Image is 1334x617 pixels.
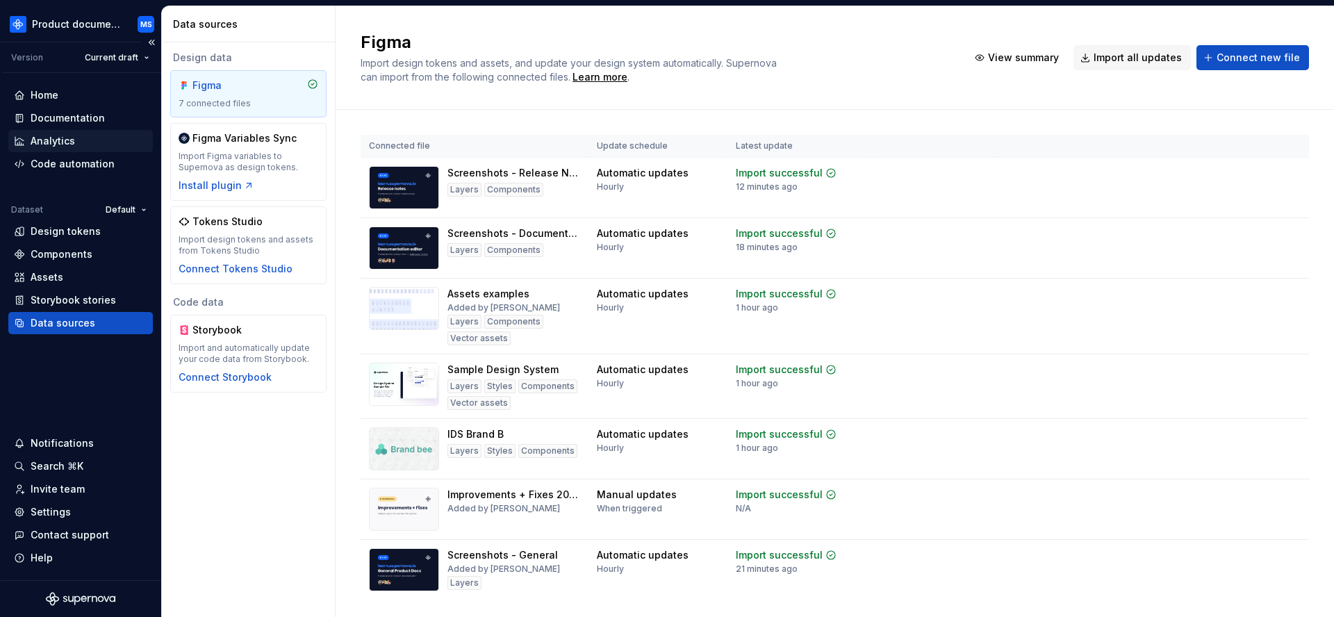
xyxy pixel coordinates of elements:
[192,79,259,92] div: Figma
[484,379,516,393] div: Styles
[3,9,158,39] button: Product documentationMS
[597,427,689,441] div: Automatic updates
[597,488,677,502] div: Manual updates
[1073,45,1191,70] button: Import all updates
[597,443,624,454] div: Hourly
[31,316,95,330] div: Data sources
[192,131,297,145] div: Figma Variables Sync
[140,19,152,30] div: MS
[447,363,559,377] div: Sample Design System
[597,548,689,562] div: Automatic updates
[736,166,823,180] div: Import successful
[447,287,529,301] div: Assets examples
[447,166,580,180] div: Screenshots - Release Notes
[11,204,43,215] div: Dataset
[573,70,627,84] a: Learn more
[447,243,481,257] div: Layers
[31,111,105,125] div: Documentation
[597,378,624,389] div: Hourly
[988,51,1059,65] span: View summary
[447,488,580,502] div: Improvements + Fixes 2025
[447,444,481,458] div: Layers
[179,179,254,192] button: Install plugin
[31,459,83,473] div: Search ⌘K
[179,151,318,173] div: Import Figma variables to Supernova as design tokens.
[447,576,481,590] div: Layers
[361,57,780,83] span: Import design tokens and assets, and update your design system automatically. Supernova can impor...
[736,378,778,389] div: 1 hour ago
[597,563,624,575] div: Hourly
[170,70,327,117] a: Figma7 connected files
[8,153,153,175] a: Code automation
[736,287,823,301] div: Import successful
[597,181,624,192] div: Hourly
[361,31,951,54] h2: Figma
[736,548,823,562] div: Import successful
[32,17,121,31] div: Product documentation
[31,157,115,171] div: Code automation
[142,33,161,52] button: Collapse sidebar
[518,444,577,458] div: Components
[447,302,560,313] div: Added by [PERSON_NAME]
[447,331,511,345] div: Vector assets
[170,123,327,201] a: Figma Variables SyncImport Figma variables to Supernova as design tokens.Install plugin
[46,592,115,606] svg: Supernova Logo
[597,503,662,514] div: When triggered
[736,443,778,454] div: 1 hour ago
[447,183,481,197] div: Layers
[588,135,727,158] th: Update schedule
[31,505,71,519] div: Settings
[173,17,329,31] div: Data sources
[447,379,481,393] div: Layers
[31,528,109,542] div: Contact support
[447,548,558,562] div: Screenshots - General
[570,72,629,83] span: .
[170,315,327,393] a: StorybookImport and automatically update your code data from Storybook.Connect Storybook
[1217,51,1300,65] span: Connect new file
[736,242,798,253] div: 18 minutes ago
[597,302,624,313] div: Hourly
[10,16,26,33] img: 87691e09-aac2-46b6-b153-b9fe4eb63333.png
[447,396,511,410] div: Vector assets
[31,293,116,307] div: Storybook stories
[31,551,53,565] div: Help
[31,436,94,450] div: Notifications
[727,135,872,158] th: Latest update
[31,247,92,261] div: Components
[179,343,318,365] div: Import and automatically update your code data from Storybook.
[170,206,327,284] a: Tokens StudioImport design tokens and assets from Tokens StudioConnect Tokens Studio
[8,478,153,500] a: Invite team
[447,315,481,329] div: Layers
[484,444,516,458] div: Styles
[179,262,293,276] button: Connect Tokens Studio
[8,220,153,242] a: Design tokens
[968,45,1068,70] button: View summary
[736,181,798,192] div: 12 minutes ago
[31,482,85,496] div: Invite team
[8,243,153,265] a: Components
[484,315,543,329] div: Components
[484,183,543,197] div: Components
[192,323,259,337] div: Storybook
[79,48,156,67] button: Current draft
[1094,51,1182,65] span: Import all updates
[447,563,560,575] div: Added by [PERSON_NAME]
[85,52,138,63] span: Current draft
[736,427,823,441] div: Import successful
[736,227,823,240] div: Import successful
[736,488,823,502] div: Import successful
[31,134,75,148] div: Analytics
[8,501,153,523] a: Settings
[736,302,778,313] div: 1 hour ago
[447,427,504,441] div: IDS Brand B
[170,295,327,309] div: Code data
[31,224,101,238] div: Design tokens
[361,135,588,158] th: Connected file
[8,84,153,106] a: Home
[8,432,153,454] button: Notifications
[106,204,135,215] span: Default
[170,51,327,65] div: Design data
[8,547,153,569] button: Help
